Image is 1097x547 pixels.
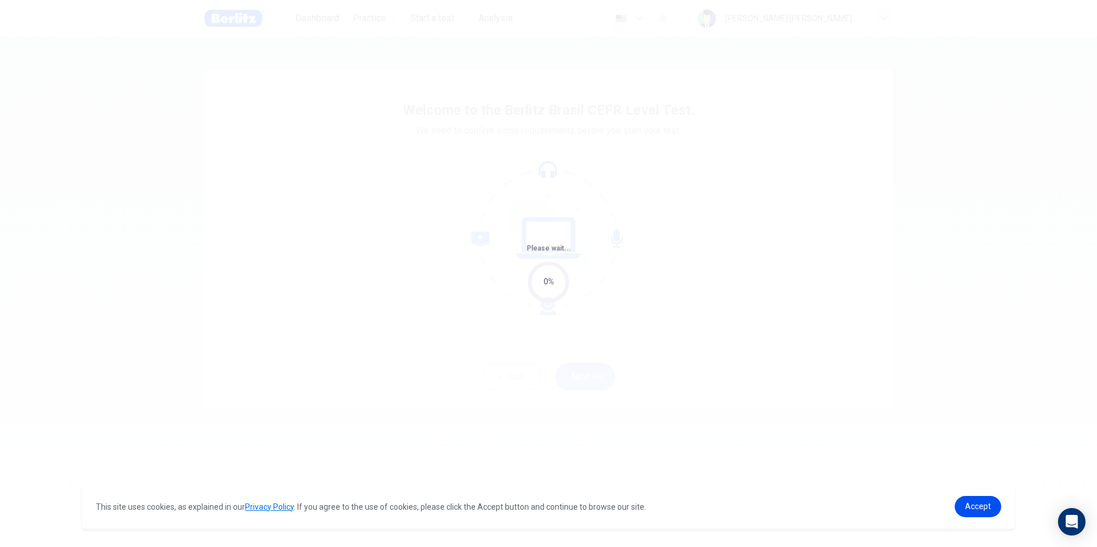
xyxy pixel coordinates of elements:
[527,244,571,252] span: Please wait...
[82,485,1014,529] div: cookieconsent
[543,275,554,288] div: 0%
[96,502,646,511] span: This site uses cookies, as explained in our . If you agree to the use of cookies, please click th...
[955,496,1001,517] a: dismiss cookie message
[1058,508,1086,536] div: Open Intercom Messenger
[245,502,294,511] a: Privacy Policy
[965,502,991,511] span: Accept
